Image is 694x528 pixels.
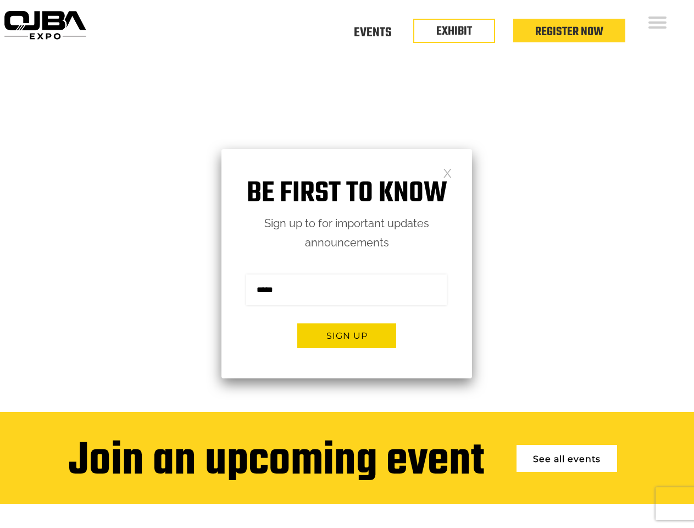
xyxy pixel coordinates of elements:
[436,22,472,41] a: EXHIBIT
[535,23,603,41] a: Register Now
[221,177,472,211] h1: Be first to know
[69,437,484,487] div: Join an upcoming event
[221,214,472,252] p: Sign up to for important updates announcements
[443,168,452,177] a: Close
[517,445,617,472] a: See all events
[297,323,396,348] button: Sign up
